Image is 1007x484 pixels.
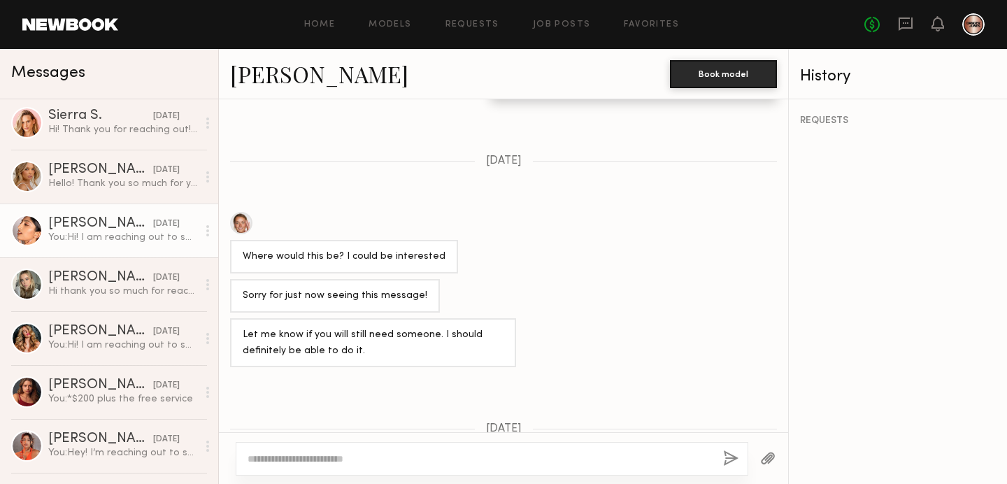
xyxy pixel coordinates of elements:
[48,271,153,285] div: [PERSON_NAME]
[48,177,197,190] div: Hello! Thank you so much for your offer, but unfortunately I worked on a similar project and my h...
[153,325,180,339] div: [DATE]
[48,217,153,231] div: [PERSON_NAME]
[304,20,336,29] a: Home
[153,433,180,446] div: [DATE]
[800,69,996,85] div: History
[445,20,499,29] a: Requests
[153,164,180,177] div: [DATE]
[486,423,522,435] span: [DATE]
[48,163,153,177] div: [PERSON_NAME]
[48,231,197,244] div: You: Hi! I am reaching out to see if you would be available on 10/6 for dimensional highlights an...
[11,65,85,81] span: Messages
[48,378,153,392] div: [PERSON_NAME]
[153,218,180,231] div: [DATE]
[369,20,411,29] a: Models
[48,432,153,446] div: [PERSON_NAME]
[153,379,180,392] div: [DATE]
[243,327,503,360] div: Let me know if you will still need someone. I should definitely be able to do it.
[624,20,679,29] a: Favorites
[670,60,777,88] button: Book model
[48,285,197,298] div: Hi thank you so much for reaching out! Unfortunately I am not available that date. Thank you for ...
[486,155,522,167] span: [DATE]
[230,59,408,89] a: [PERSON_NAME]
[48,109,153,123] div: Sierra S.
[153,271,180,285] div: [DATE]
[48,325,153,339] div: [PERSON_NAME]
[243,288,427,304] div: Sorry for just now seeing this message!
[153,110,180,123] div: [DATE]
[243,249,445,265] div: Where would this be? I could be interested
[800,116,996,126] div: REQUESTS
[670,67,777,79] a: Book model
[48,446,197,460] div: You: Hey! I’m reaching out to see if you would be interested in getting your hair done in exchang...
[533,20,591,29] a: Job Posts
[48,123,197,136] div: Hi! Thank you for reaching out! Unfortunately I will be in [GEOGRAPHIC_DATA] that week :(
[48,339,197,352] div: You: Hi! I am reaching out to see if you would be available on 10/6 for dimensional highlights an...
[48,392,197,406] div: You: *$200 plus the free service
